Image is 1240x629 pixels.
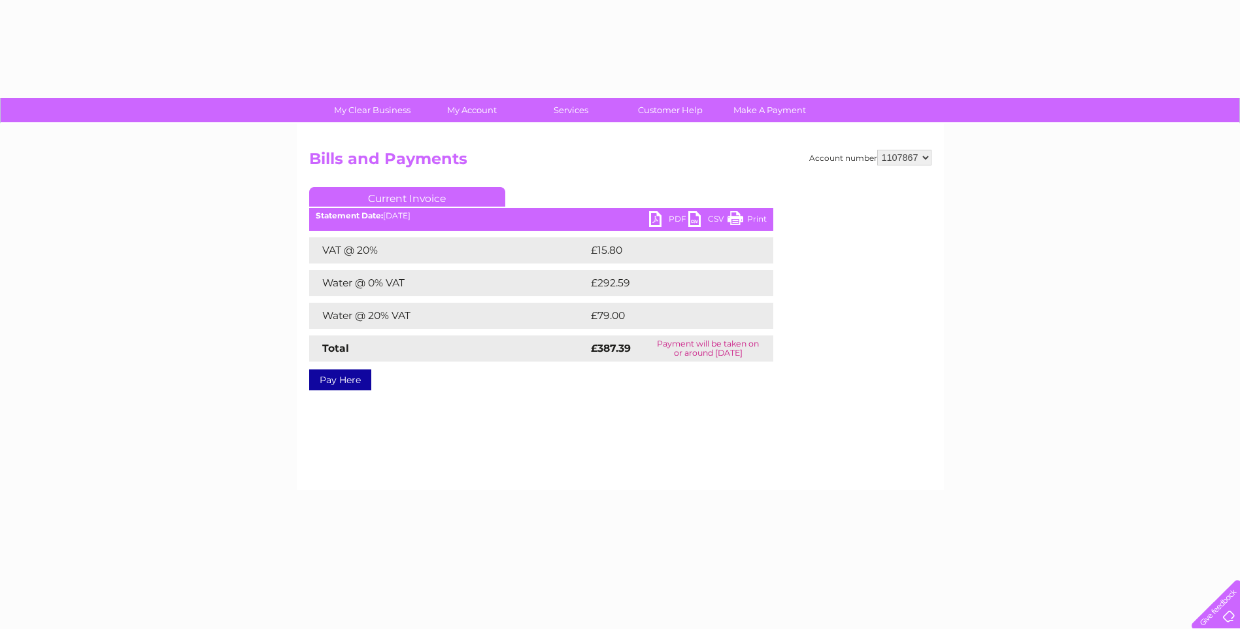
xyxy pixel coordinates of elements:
td: £79.00 [588,303,748,329]
h2: Bills and Payments [309,150,931,175]
strong: Total [322,342,349,354]
strong: £387.39 [591,342,631,354]
td: £15.80 [588,237,746,263]
b: Statement Date: [316,211,383,220]
a: PDF [649,211,688,230]
td: Payment will be taken on or around [DATE] [643,335,773,362]
td: Water @ 20% VAT [309,303,588,329]
a: Customer Help [616,98,724,122]
div: Account number [809,150,931,165]
a: My Account [418,98,526,122]
td: Water @ 0% VAT [309,270,588,296]
div: [DATE] [309,211,773,220]
a: My Clear Business [318,98,426,122]
td: £292.59 [588,270,750,296]
a: Services [517,98,625,122]
a: Print [728,211,767,230]
td: VAT @ 20% [309,237,588,263]
a: Make A Payment [716,98,824,122]
a: Pay Here [309,369,371,390]
a: CSV [688,211,728,230]
a: Current Invoice [309,187,505,207]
